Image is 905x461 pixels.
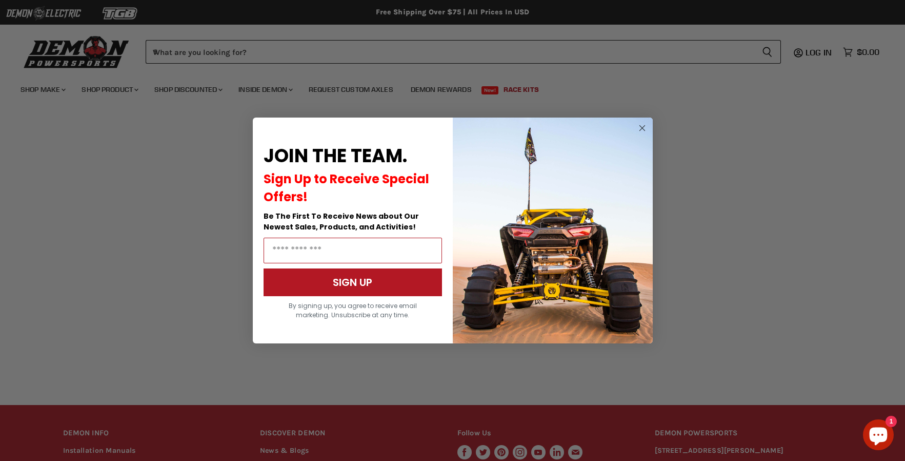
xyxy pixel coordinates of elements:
button: SIGN UP [264,268,442,296]
button: Close dialog [636,122,649,135]
img: a9095488-b6e7-41ba-879d-588abfab540b.jpeg [453,118,653,343]
span: Sign Up to Receive Special Offers! [264,170,429,205]
span: JOIN THE TEAM. [264,143,407,169]
span: By signing up, you agree to receive email marketing. Unsubscribe at any time. [289,301,417,319]
input: Email Address [264,238,442,263]
inbox-online-store-chat: Shopify online store chat [860,419,897,453]
span: Be The First To Receive News about Our Newest Sales, Products, and Activities! [264,211,419,232]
